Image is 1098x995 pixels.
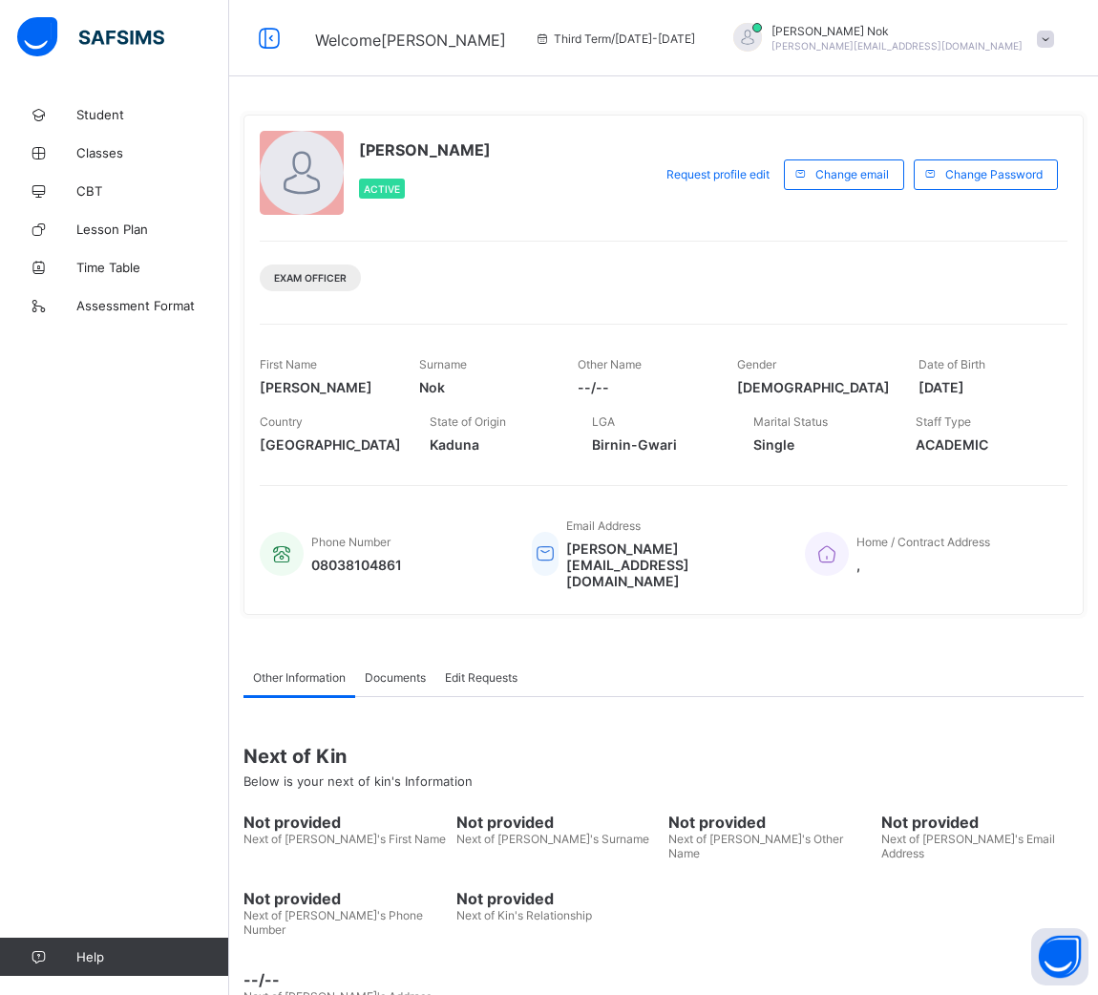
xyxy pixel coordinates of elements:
span: Gender [737,357,776,371]
span: Phone Number [311,535,391,549]
span: Not provided [243,889,447,908]
span: Country [260,414,303,429]
span: Change Password [945,167,1043,181]
span: Surname [419,357,467,371]
span: Change email [815,167,889,181]
span: Assessment Format [76,298,229,313]
span: Birnin-Gwari [592,436,726,453]
span: Nok [419,379,550,395]
button: Open asap [1031,928,1088,985]
span: Request profile edit [666,167,770,181]
span: , [856,557,990,573]
span: Other Information [253,670,346,685]
span: [DATE] [919,379,1049,395]
span: Next of [PERSON_NAME]'s Surname [456,832,649,846]
span: Classes [76,145,229,160]
span: Next of [PERSON_NAME]'s Email Address [881,832,1055,860]
span: Not provided [456,889,660,908]
span: Other Name [578,357,642,371]
span: Not provided [881,813,1085,832]
span: Next of [PERSON_NAME]'s First Name [243,832,446,846]
span: Lesson Plan [76,222,229,237]
span: Not provided [456,813,660,832]
span: Date of Birth [919,357,985,371]
span: Time Table [76,260,229,275]
span: LGA [592,414,615,429]
span: Staff Type [916,414,971,429]
span: Next of [PERSON_NAME]'s Other Name [668,832,843,860]
span: [PERSON_NAME] [359,140,491,159]
span: Kaduna [430,436,563,453]
span: CBT [76,183,229,199]
span: ACADEMIC [916,436,1049,453]
span: 08038104861 [311,557,402,573]
span: First Name [260,357,317,371]
span: Welcome [PERSON_NAME] [315,31,506,50]
span: Marital Status [753,414,828,429]
span: [PERSON_NAME] Nok [771,24,1023,38]
span: Home / Contract Address [856,535,990,549]
span: [PERSON_NAME][EMAIL_ADDRESS][DOMAIN_NAME] [771,40,1023,52]
span: Below is your next of kin's Information [243,773,473,789]
div: EzraNok [714,23,1064,54]
span: Next of Kin [243,745,1084,768]
span: --/-- [578,379,708,395]
span: Active [364,183,400,195]
span: Student [76,107,229,122]
span: Help [76,949,228,964]
span: [GEOGRAPHIC_DATA] [260,436,401,453]
span: State of Origin [430,414,506,429]
span: Exam Officer [274,272,347,284]
span: Email Address [566,519,641,533]
span: --/-- [243,970,1084,989]
span: Next of [PERSON_NAME]'s Phone Number [243,908,423,937]
span: session/term information [535,32,695,46]
span: Documents [365,670,426,685]
img: safsims [17,17,164,57]
span: [PERSON_NAME][EMAIL_ADDRESS][DOMAIN_NAME] [566,540,775,589]
span: Next of Kin's Relationship [456,908,592,922]
span: Not provided [668,813,872,832]
span: [PERSON_NAME] [260,379,391,395]
span: [DEMOGRAPHIC_DATA] [737,379,890,395]
span: Not provided [243,813,447,832]
span: Single [753,436,887,453]
span: Edit Requests [445,670,517,685]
